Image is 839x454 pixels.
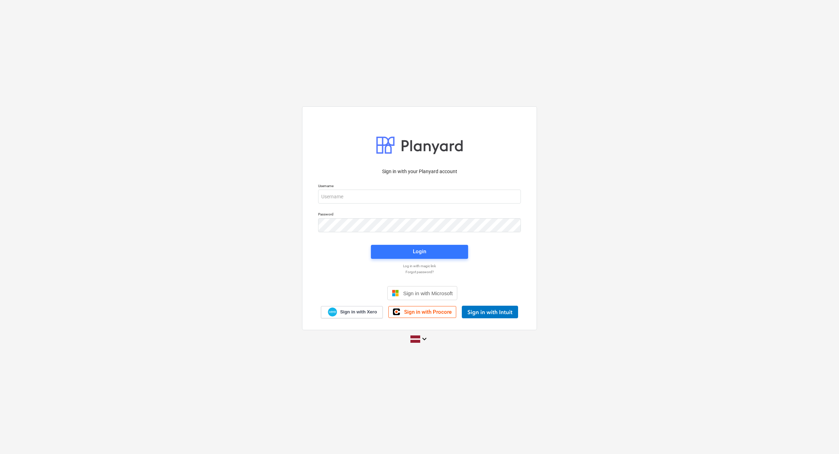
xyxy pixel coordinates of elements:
a: Sign in with Xero [321,306,383,318]
input: Username [318,190,521,204]
p: Username [318,184,521,190]
span: Sign in with Microsoft [403,290,453,296]
a: Log in with magic link [315,264,524,268]
img: Xero logo [328,307,337,317]
span: Sign in with Xero [340,309,377,315]
img: Microsoft logo [392,290,399,297]
a: Forgot password? [315,270,524,274]
i: keyboard_arrow_down [420,335,429,343]
button: Login [371,245,468,259]
p: Password [318,212,521,218]
span: Sign in with Procore [404,309,452,315]
p: Sign in with your Planyard account [318,168,521,175]
div: Login [413,247,426,256]
a: Sign in with Procore [388,306,456,318]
